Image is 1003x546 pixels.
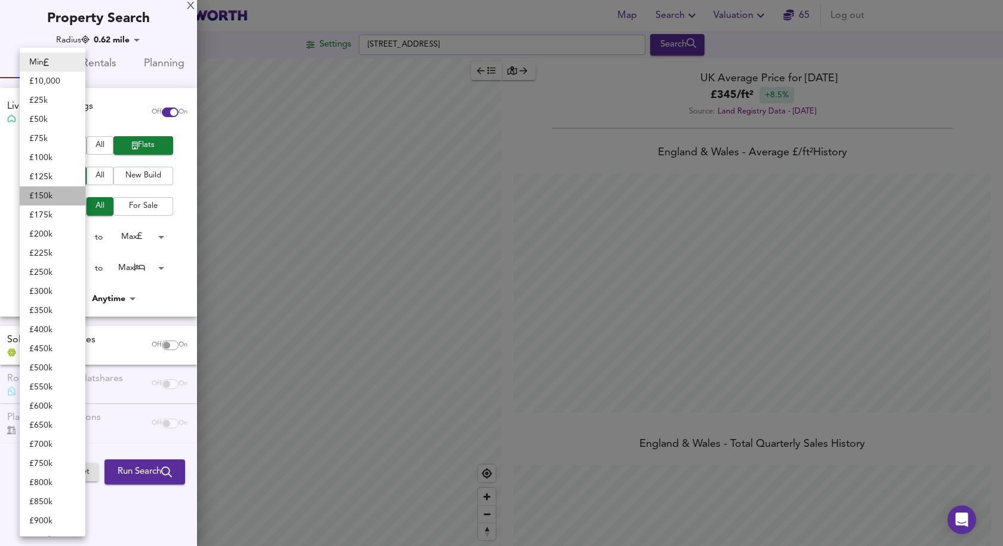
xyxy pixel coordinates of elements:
li: £ 450k [20,339,85,358]
li: £ 350k [20,301,85,320]
li: £ 800k [20,473,85,492]
li: £ 200k [20,225,85,244]
li: £ 850k [20,492,85,511]
li: £ 400k [20,320,85,339]
li: £ 225k [20,244,85,263]
li: £ 150k [20,186,85,205]
li: £ 550k [20,378,85,397]
li: £ 500k [20,358,85,378]
li: £ 50k [20,110,85,129]
li: £ 250k [20,263,85,282]
li: £ 300k [20,282,85,301]
li: £ 900k [20,511,85,530]
li: £ 175k [20,205,85,225]
li: £ 650k [20,416,85,435]
li: £ 75k [20,129,85,148]
li: £ 25k [20,91,85,110]
li: £ 750k [20,454,85,473]
li: £ 100k [20,148,85,167]
li: £ 125k [20,167,85,186]
div: Open Intercom Messenger [947,505,976,534]
li: Min [20,53,85,72]
li: £ 600k [20,397,85,416]
li: £ 700k [20,435,85,454]
li: £ 10,000 [20,72,85,91]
